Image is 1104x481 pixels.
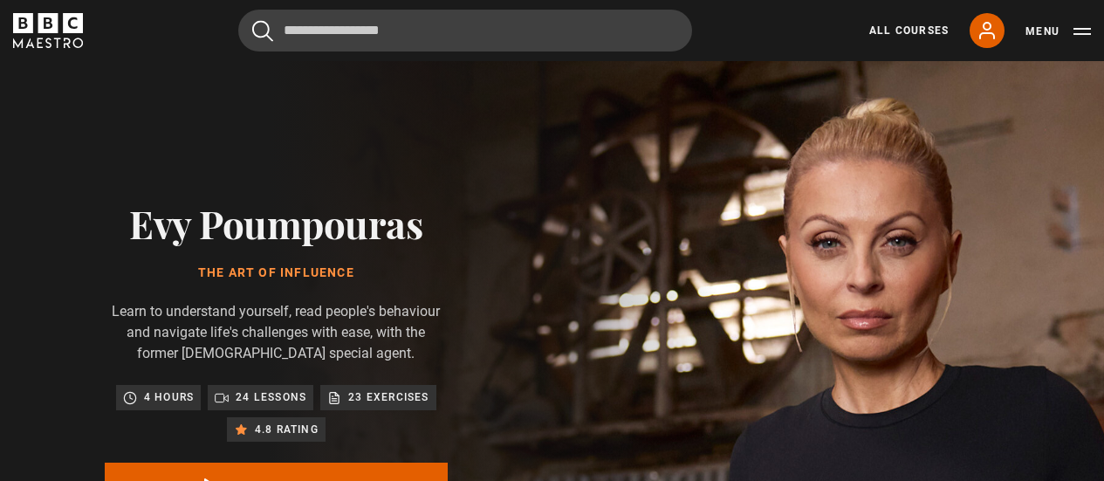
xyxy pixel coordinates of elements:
button: Toggle navigation [1025,23,1091,40]
svg: BBC Maestro [13,13,83,48]
h1: The Art of Influence [105,266,448,280]
p: 24 lessons [236,388,306,406]
p: 23 exercises [348,388,429,406]
a: All Courses [869,23,949,38]
h2: Evy Poumpouras [105,201,448,245]
p: 4 hours [144,388,194,406]
p: 4.8 rating [255,421,319,438]
button: Submit the search query [252,20,273,42]
p: Learn to understand yourself, read people's behaviour and navigate life's challenges with ease, w... [105,301,448,364]
input: Search [238,10,692,52]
